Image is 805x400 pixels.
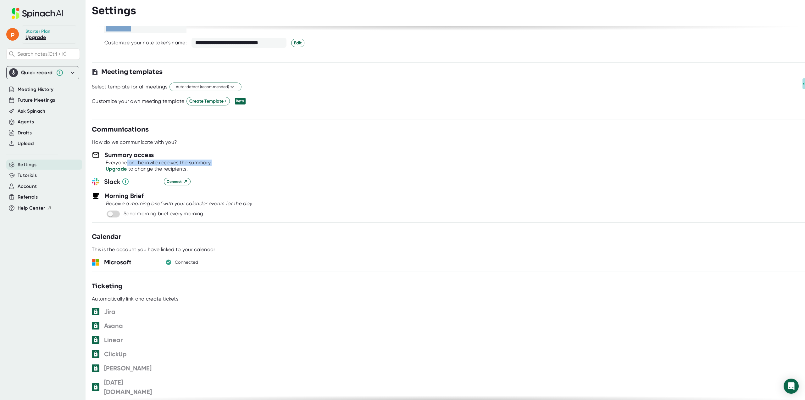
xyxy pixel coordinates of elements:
[18,86,53,93] button: Meeting History
[18,108,46,115] button: Ask Spinach
[294,40,302,46] span: Edit
[186,97,230,105] button: Create Template +
[101,67,163,77] h3: Meeting templates
[176,84,235,90] span: Auto-detect (recommended)
[167,179,188,184] span: Connect
[106,200,252,206] i: Receive a morning brief with your calendar events for the day
[18,118,34,126] button: Agents
[92,98,185,104] div: Customize your own meeting template
[18,129,32,137] button: Drafts
[25,29,51,34] div: Starter Plan
[6,28,19,41] span: p
[104,177,159,186] h3: Slack
[189,98,227,104] span: Create Template +
[18,205,52,212] button: Help Center
[106,166,127,172] a: Upgrade
[92,282,123,291] h3: Ticketing
[235,98,246,104] div: Beta
[18,140,34,147] button: Upload
[104,321,159,330] h3: Asana
[104,150,154,160] h3: Summary access
[92,232,121,242] h3: Calendar
[18,172,37,179] button: Tutorials
[175,260,198,265] div: Connected
[17,51,66,57] span: Search notes (Ctrl + K)
[18,161,37,168] button: Settings
[104,307,159,316] h3: Jira
[21,70,53,76] div: Quick record
[104,335,159,345] h3: Linear
[784,379,799,394] div: Open Intercom Messenger
[104,257,159,267] h3: Microsoft
[25,34,46,40] a: Upgrade
[291,39,304,47] button: Edit
[18,194,38,201] button: Referrals
[104,191,144,200] h3: Morning Brief
[104,40,187,46] div: Customize your note taker's name:
[106,160,805,166] div: Everyone on the invite receives the summary.
[92,125,149,134] h3: Communications
[169,83,241,91] button: Auto-detect (recommended)
[9,66,76,79] div: Quick record
[106,166,805,172] div: to change the recipients.
[164,178,191,185] button: Connect
[104,378,159,397] h3: [DATE][DOMAIN_NAME]
[92,139,177,145] div: How do we communicate with you?
[124,211,203,217] div: Send morning brief every morning
[104,363,159,373] h3: [PERSON_NAME]
[18,97,55,104] button: Future Meetings
[92,246,215,253] div: This is the account you have linked to your calendar
[18,183,37,190] button: Account
[92,296,178,302] div: Automatically link and create tickets
[18,205,45,212] span: Help Center
[92,84,168,90] div: Select template for all meetings
[104,349,159,359] h3: ClickUp
[92,5,136,17] h3: Settings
